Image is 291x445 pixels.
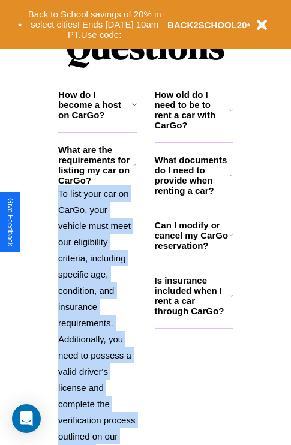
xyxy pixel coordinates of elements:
h3: Is insurance included when I rent a car through CarGo? [155,275,230,316]
div: Open Intercom Messenger [12,404,41,433]
h3: What documents do I need to provide when renting a car? [155,155,230,196]
h3: How do I become a host on CarGo? [58,89,132,120]
div: Give Feedback [6,198,14,246]
h3: How old do I need to be to rent a car with CarGo? [155,89,230,130]
h3: Can I modify or cancel my CarGo reservation? [155,220,229,251]
h3: What are the requirements for listing my car on CarGo? [58,145,133,185]
b: BACK2SCHOOL20 [167,20,247,30]
button: Back to School savings of 20% in select cities! Ends [DATE] 10am PT.Use code: [22,6,167,43]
